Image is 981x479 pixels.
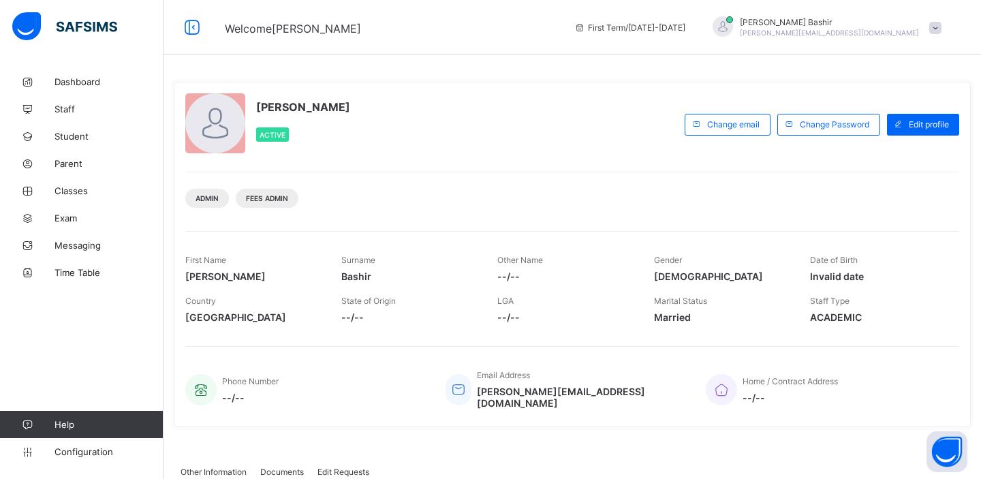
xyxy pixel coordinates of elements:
[654,271,790,282] span: [DEMOGRAPHIC_DATA]
[54,267,163,278] span: Time Table
[341,296,396,306] span: State of Origin
[810,271,946,282] span: Invalid date
[185,271,321,282] span: [PERSON_NAME]
[707,119,760,129] span: Change email
[222,392,279,403] span: --/--
[185,255,226,265] span: First Name
[810,311,946,323] span: ACADEMIC
[810,296,850,306] span: Staff Type
[743,376,838,386] span: Home / Contract Address
[54,158,163,169] span: Parent
[54,446,163,457] span: Configuration
[654,296,707,306] span: Marital Status
[256,100,350,114] span: [PERSON_NAME]
[54,131,163,142] span: Student
[185,296,216,306] span: Country
[477,370,530,380] span: Email Address
[54,76,163,87] span: Dashboard
[54,185,163,196] span: Classes
[699,16,948,39] div: HamidBashir
[909,119,949,129] span: Edit profile
[181,467,247,477] span: Other Information
[740,17,919,27] span: [PERSON_NAME] Bashir
[740,29,919,37] span: [PERSON_NAME][EMAIL_ADDRESS][DOMAIN_NAME]
[317,467,369,477] span: Edit Requests
[497,296,514,306] span: LGA
[54,240,163,251] span: Messaging
[800,119,869,129] span: Change Password
[54,419,163,430] span: Help
[654,255,682,265] span: Gender
[497,311,633,323] span: --/--
[810,255,858,265] span: Date of Birth
[222,376,279,386] span: Phone Number
[185,311,321,323] span: [GEOGRAPHIC_DATA]
[341,311,477,323] span: --/--
[497,255,543,265] span: Other Name
[260,131,285,139] span: Active
[926,431,967,472] button: Open asap
[54,104,163,114] span: Staff
[341,271,477,282] span: Bashir
[260,467,304,477] span: Documents
[54,213,163,223] span: Exam
[497,271,633,282] span: --/--
[12,12,117,41] img: safsims
[574,22,685,33] span: session/term information
[477,386,685,409] span: [PERSON_NAME][EMAIL_ADDRESS][DOMAIN_NAME]
[196,194,219,202] span: Admin
[341,255,375,265] span: Surname
[743,392,838,403] span: --/--
[246,194,288,202] span: Fees Admin
[225,22,361,35] span: Welcome [PERSON_NAME]
[654,311,790,323] span: Married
